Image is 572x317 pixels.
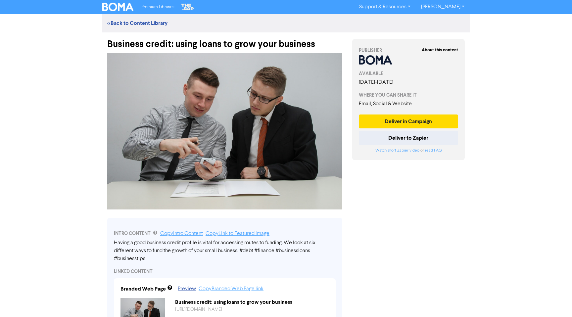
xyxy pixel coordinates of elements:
[359,131,458,145] button: Deliver to Zapier
[359,70,458,77] div: AVAILABLE
[416,2,470,12] a: [PERSON_NAME]
[199,286,263,292] a: Copy Branded Web Page link
[114,268,336,275] div: LINKED CONTENT
[422,47,458,53] strong: About this content
[359,148,458,154] div: or
[425,149,442,153] a: read FAQ
[359,100,458,108] div: Email, Social & Website
[114,230,336,238] div: INTRO CONTENT
[114,239,336,263] div: Having a good business credit profile is vital for accessing routes to funding. We look at six di...
[178,286,196,292] a: Preview
[359,47,458,54] div: PUBLISHER
[359,114,458,128] button: Deliver in Campaign
[539,285,572,317] iframe: Chat Widget
[160,231,203,236] a: Copy Intro Content
[359,92,458,99] div: WHERE YOU CAN SHARE IT
[120,285,166,293] div: Branded Web Page
[141,5,175,9] span: Premium Libraries:
[107,20,167,26] a: <<Back to Content Library
[102,3,133,11] img: BOMA Logo
[170,298,334,306] div: Business credit: using loans to grow your business
[107,32,342,50] div: Business credit: using loans to grow your business
[175,307,222,312] a: [URL][DOMAIN_NAME]
[170,306,334,313] div: https://public2.bomamarketing.com/cp/ZiuU5rdVgmR5I1EsTm7RX?sa=JDr9FRFp
[180,3,195,11] img: The Gap
[354,2,416,12] a: Support & Resources
[359,78,458,86] div: [DATE] - [DATE]
[375,149,419,153] a: Watch short Zapier video
[206,231,269,236] a: Copy Link to Featured Image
